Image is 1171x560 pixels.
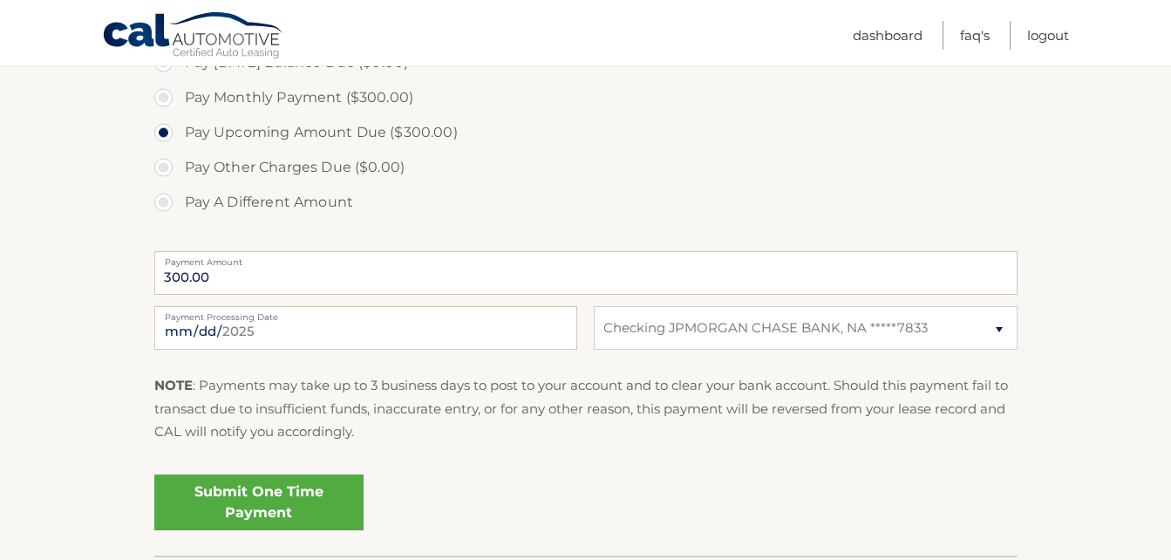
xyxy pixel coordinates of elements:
[154,475,364,530] a: Submit One Time Payment
[154,377,193,393] strong: NOTE
[154,80,1018,115] label: Pay Monthly Payment ($300.00)
[960,21,990,50] a: FAQ's
[154,251,1018,295] input: Payment Amount
[154,251,1018,265] label: Payment Amount
[154,150,1018,185] label: Pay Other Charges Due ($0.00)
[154,115,1018,150] label: Pay Upcoming Amount Due ($300.00)
[154,306,577,350] input: Payment Date
[154,306,577,320] label: Payment Processing Date
[154,374,1018,443] p: : Payments may take up to 3 business days to post to your account and to clear your bank account....
[853,21,923,50] a: Dashboard
[102,11,285,62] a: Cal Automotive
[1027,21,1069,50] a: Logout
[154,185,1018,220] label: Pay A Different Amount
